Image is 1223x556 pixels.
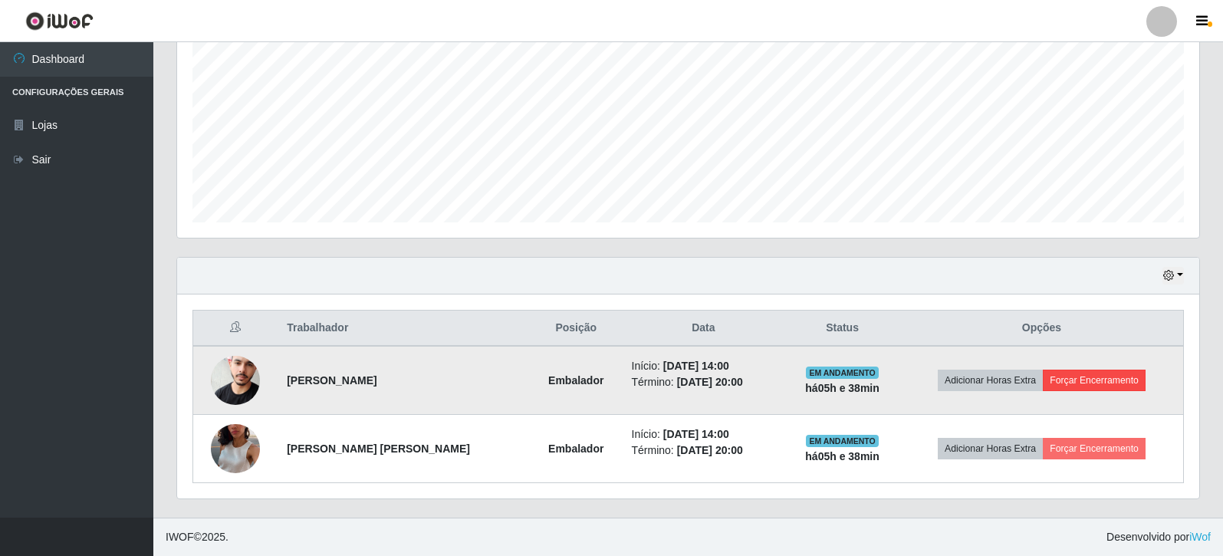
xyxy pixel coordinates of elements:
th: Data [623,311,785,347]
strong: Embalador [548,442,603,455]
img: 1744155689566.jpeg [211,405,260,492]
strong: [PERSON_NAME] [PERSON_NAME] [287,442,470,455]
time: [DATE] 20:00 [677,444,743,456]
time: [DATE] 20:00 [677,376,743,388]
time: [DATE] 14:00 [663,360,729,372]
span: © 2025 . [166,529,228,545]
a: iWof [1189,531,1211,543]
span: EM ANDAMENTO [806,435,879,447]
th: Opções [900,311,1184,347]
strong: [PERSON_NAME] [287,374,376,387]
img: CoreUI Logo [25,12,94,31]
li: Início: [632,426,776,442]
span: IWOF [166,531,194,543]
li: Término: [632,374,776,390]
span: EM ANDAMENTO [806,367,879,379]
li: Início: [632,358,776,374]
button: Adicionar Horas Extra [938,438,1043,459]
time: [DATE] 14:00 [663,428,729,440]
img: 1703544280650.jpeg [211,343,260,417]
th: Trabalhador [278,311,530,347]
span: Desenvolvido por [1106,529,1211,545]
button: Adicionar Horas Extra [938,370,1043,391]
th: Posição [530,311,623,347]
strong: Embalador [548,374,603,387]
button: Forçar Encerramento [1043,438,1146,459]
li: Término: [632,442,776,459]
strong: há 05 h e 38 min [805,382,879,394]
strong: há 05 h e 38 min [805,450,879,462]
th: Status [784,311,900,347]
button: Forçar Encerramento [1043,370,1146,391]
